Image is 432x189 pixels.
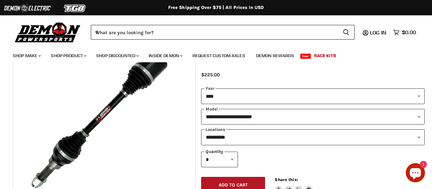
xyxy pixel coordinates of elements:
[201,129,425,145] select: keys
[144,49,186,62] a: Inside Demon
[370,29,386,36] span: Log in
[275,177,298,182] span: Share this:
[338,25,355,40] button: Search
[404,163,427,184] inbox-online-store-chat: Shopify online store chat
[390,28,419,37] a: $0.00
[201,152,238,167] select: Quantity
[46,49,90,62] a: Shop Product
[91,25,355,40] form: Product
[201,109,425,125] select: modal-name
[300,54,311,59] span: New!
[367,30,390,35] a: Log in
[251,49,299,62] a: Demon Rewards
[13,21,83,43] img: Demon Powersports
[201,72,220,78] span: $225.00
[51,2,99,14] img: TGB Logo 2
[219,182,248,188] span: Add to cart
[3,2,51,14] img: Demon Electric Logo 2
[8,47,414,62] ul: Main menu
[402,29,416,35] span: $0.00
[91,25,338,40] input: When autocomplete results are available use up and down arrows to review and enter to select
[91,49,143,62] a: Shop Discounted
[8,49,45,62] a: Shop Make
[188,49,250,62] a: Request Custom Axles
[201,88,425,104] select: year
[309,49,341,62] a: Race Kits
